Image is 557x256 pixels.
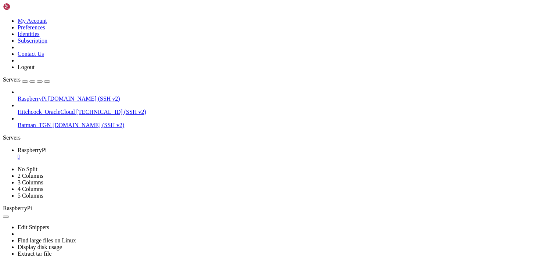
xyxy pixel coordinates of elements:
[18,173,43,179] a: 2 Columns
[18,122,554,129] a: Batman_TGN [DOMAIN_NAME] (SSH v2)
[18,18,47,24] a: My Account
[18,186,43,192] a: 4 Columns
[18,224,49,230] a: Edit Snippets
[18,122,51,128] span: Batman_TGN
[18,95,47,102] span: RaspberryPi
[49,9,52,15] div: (15, 1)
[18,37,47,44] a: Subscription
[18,154,554,160] a: 
[18,109,75,115] span: Hitchcock_OracleCloud
[3,134,554,141] div: Servers
[18,95,554,102] a: RaspberryPi [DOMAIN_NAME] (SSH v2)
[3,9,50,15] span: pi.[PERSON_NAME]
[18,89,554,102] li: RaspberryPi [DOMAIN_NAME] (SSH v2)
[53,9,56,15] span: #
[18,51,44,57] a: Contact Us
[3,3,461,9] x-row: Last login: [DATE] from [TECHNICAL_ID]
[18,109,554,115] a: Hitchcock_OracleCloud [TECHNICAL_ID] (SSH v2)
[18,166,37,172] a: No Split
[18,244,62,250] a: Display disk usage
[48,95,120,102] span: [DOMAIN_NAME] (SSH v2)
[18,237,76,244] a: Find large files on Linux
[18,147,554,160] a: RaspberryPi
[18,24,45,30] a: Preferences
[18,147,47,153] span: RaspberryPi
[18,115,554,129] li: Batman_TGN [DOMAIN_NAME] (SSH v2)
[18,179,43,185] a: 3 Columns
[18,102,554,115] li: Hitchcock_OracleCloud [TECHNICAL_ID] (SSH v2)
[3,3,45,10] img: Shellngn
[18,192,43,199] a: 5 Columns
[76,109,146,115] span: [TECHNICAL_ID] (SSH v2)
[3,205,32,211] span: RaspberryPi
[18,64,35,70] a: Logout
[53,122,125,128] span: [DOMAIN_NAME] (SSH v2)
[18,31,40,37] a: Identities
[3,76,21,83] span: Servers
[3,76,50,83] a: Servers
